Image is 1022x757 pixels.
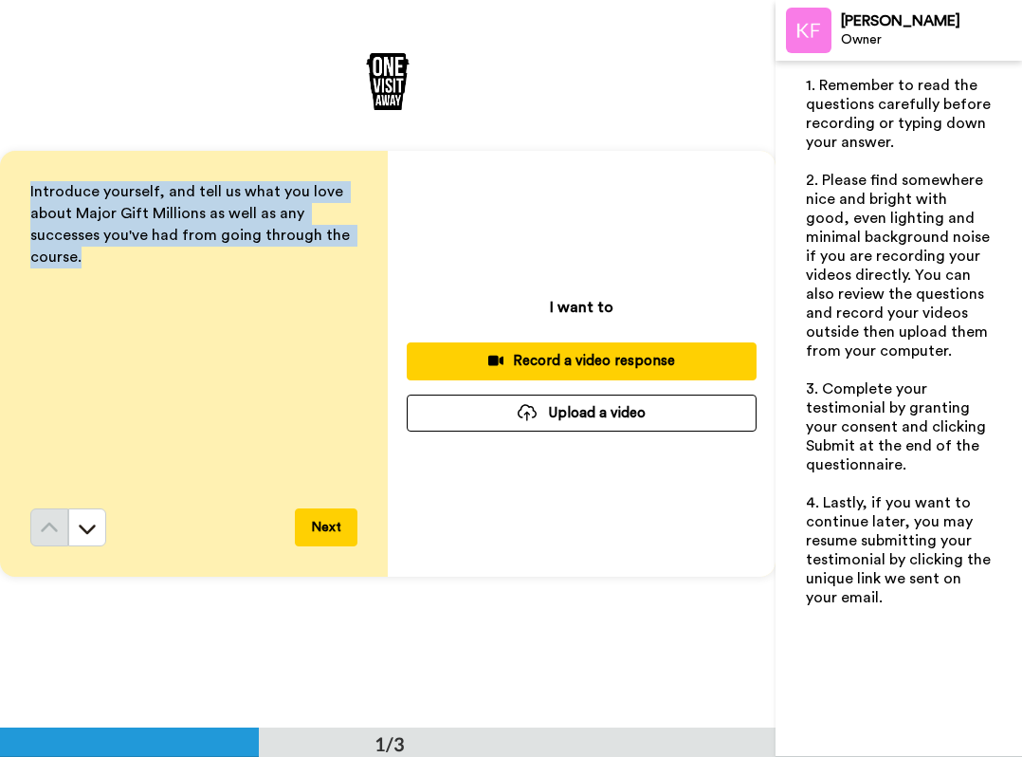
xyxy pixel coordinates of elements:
[550,296,613,319] p: I want to
[344,730,435,757] div: 1/3
[295,508,357,546] button: Next
[841,12,1021,30] div: [PERSON_NAME]
[806,381,990,472] span: 3. Complete your testimonial by granting your consent and clicking Submit at the end of the quest...
[30,184,354,265] span: Introduce yourself, and tell us what you love about Major Gift Millions as well as any successes ...
[422,351,741,371] div: Record a video response
[786,8,831,53] img: Profile Image
[806,495,995,605] span: 4. Lastly, if you want to continue later, you may resume submitting your testimonial by clicking ...
[407,342,757,379] button: Record a video response
[407,395,757,432] button: Upload a video
[806,78,995,150] span: 1. Remember to read the questions carefully before recording or typing down your answer.
[806,173,994,359] span: 2. Please find somewhere nice and bright with good, even lighting and minimal background noise if...
[841,32,1021,48] div: Owner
